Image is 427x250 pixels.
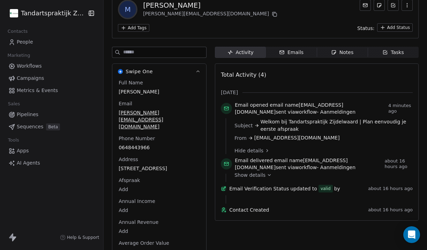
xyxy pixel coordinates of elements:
[403,226,420,243] div: Open Intercom Messenger
[10,9,18,17] img: cropped-Favicon-Zijdelwaard.webp
[388,103,413,114] span: 4 minutes ago
[21,9,85,18] span: Tandartspraktijk Zijdelwaard
[368,207,413,213] span: about 16 hours ago
[17,38,33,46] span: People
[117,177,141,184] span: Afspraak
[5,99,23,109] span: Sales
[119,88,200,95] span: [PERSON_NAME]
[119,207,200,214] span: Add
[235,158,272,163] span: Email delivered
[17,159,40,167] span: AI Agents
[119,165,200,172] span: [STREET_ADDRESS]
[119,1,136,18] span: M
[118,24,149,32] button: Add Tags
[6,36,98,48] a: People
[6,60,98,72] a: Workflows
[221,71,266,78] span: Total Activity (4)
[235,157,382,171] span: email name sent via workflow -
[119,186,200,193] span: Add
[290,185,317,192] span: updated to
[221,89,238,96] span: [DATE]
[143,10,279,18] div: [PERSON_NAME][EMAIL_ADDRESS][DOMAIN_NAME]
[377,23,413,32] button: Add Status
[6,109,98,120] a: Pipelines
[234,147,263,154] span: Hide details
[6,85,98,96] a: Metrics & Events
[368,186,413,191] span: about 16 hours ago
[5,26,31,37] span: Contacts
[117,79,144,86] span: Full Name
[254,134,340,142] span: [EMAIL_ADDRESS][DOMAIN_NAME]
[279,49,304,56] div: Emails
[5,50,33,61] span: Marketing
[17,123,43,130] span: Sequences
[261,118,408,133] span: Welkom bij Tandartspraktijk Zijdelwaard | Plan eenvoudig je eerste afspraak
[17,111,38,118] span: Pipelines
[357,25,374,32] span: Status:
[143,0,279,10] div: [PERSON_NAME]
[117,240,171,247] span: Average Order Value
[117,198,157,205] span: Annual Income
[385,158,413,169] span: about 16 hours ago
[67,235,99,240] span: Help & Support
[234,147,408,154] a: Hide details
[234,122,253,129] span: Subject
[234,172,408,179] a: Show details
[117,156,140,163] span: Address
[234,135,247,142] span: From
[112,64,206,79] button: Swipe OneSwipe One
[6,73,98,84] a: Campaigns
[60,235,99,240] a: Help & Support
[235,101,385,115] span: email name sent via workflow -
[117,100,134,107] span: Email
[6,157,98,169] a: AI Agents
[119,228,200,235] span: Add
[126,68,153,75] span: Swipe One
[17,87,58,94] span: Metrics & Events
[17,147,29,154] span: Apps
[17,75,44,82] span: Campaigns
[234,172,265,179] span: Show details
[321,185,331,192] div: valid
[117,219,160,226] span: Annual Revenue
[5,135,22,145] span: Tools
[320,165,355,170] span: Aanmeldingen
[229,206,365,213] span: Contact Created
[6,121,98,132] a: SequencesBeta
[334,185,340,192] span: by
[8,7,82,19] button: Tandartspraktijk Zijdelwaard
[235,102,268,108] span: Email opened
[17,62,42,70] span: Workflows
[331,49,353,56] div: Notes
[382,49,404,56] div: Tasks
[46,123,60,130] span: Beta
[320,109,355,115] span: Aanmeldingen
[118,69,123,74] img: Swipe One
[117,135,156,142] span: Phone Number
[119,144,200,151] span: 0648443966
[229,185,289,192] span: Email Verification Status
[6,145,98,157] a: Apps
[119,109,200,130] span: [PERSON_NAME][EMAIL_ADDRESS][DOMAIN_NAME]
